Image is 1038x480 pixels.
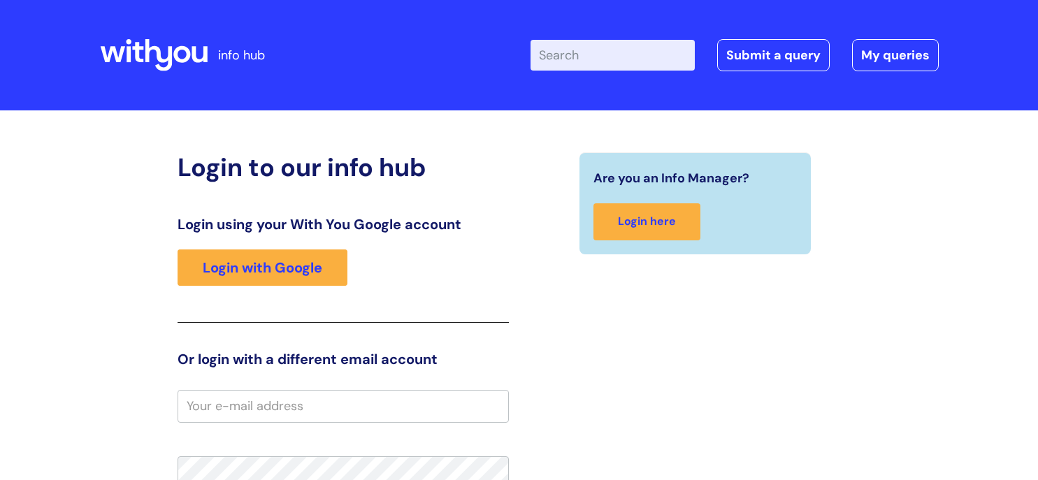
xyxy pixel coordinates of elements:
[531,40,695,71] input: Search
[593,203,700,240] a: Login here
[178,152,509,182] h2: Login to our info hub
[178,249,347,286] a: Login with Google
[593,167,749,189] span: Are you an Info Manager?
[178,216,509,233] h3: Login using your With You Google account
[178,390,509,422] input: Your e-mail address
[218,44,265,66] p: info hub
[717,39,830,71] a: Submit a query
[852,39,939,71] a: My queries
[178,351,509,368] h3: Or login with a different email account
